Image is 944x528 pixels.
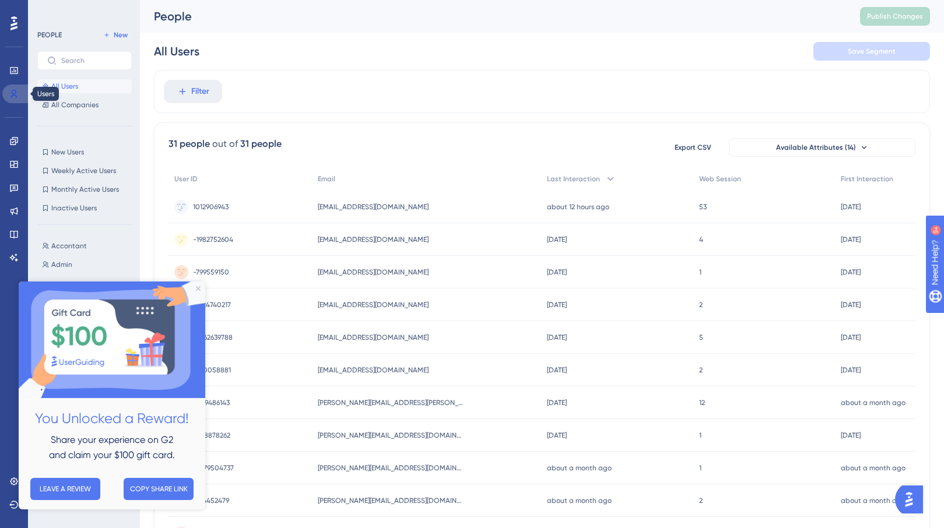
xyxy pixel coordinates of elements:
span: Last Interaction [547,174,600,184]
span: 1 [699,431,701,440]
span: -1062639788 [193,333,233,342]
span: -828878262 [193,431,230,440]
span: New Users [51,147,84,157]
button: Monthly Active Users [37,182,132,196]
span: 2 [699,365,703,375]
span: Inactive Users [51,203,97,213]
span: [PERSON_NAME][EMAIL_ADDRESS][PERSON_NAME][DOMAIN_NAME] [318,398,464,407]
button: LEAVE A REVIEW [12,196,82,219]
span: [EMAIL_ADDRESS][DOMAIN_NAME] [318,202,429,212]
span: Email [318,174,335,184]
time: [DATE] [547,268,567,276]
span: [PERSON_NAME][EMAIL_ADDRESS][DOMAIN_NAME] [318,496,464,505]
button: COPY SHARE LINK [105,196,175,219]
span: Save Segment [848,47,896,56]
button: New [99,28,132,42]
span: [PERSON_NAME][EMAIL_ADDRESS][DOMAIN_NAME] [318,463,464,473]
button: Inactive Users [37,201,132,215]
button: Save Segment [813,42,930,61]
span: 2 [699,496,703,505]
button: Admin [37,258,139,272]
button: All Companies [37,98,132,112]
span: 2 [699,300,703,309]
span: 1012906943 [193,202,229,212]
span: Weekly Active Users [51,166,116,175]
span: 1 [699,463,701,473]
span: Monthly Active Users [51,185,119,194]
span: Web Session [699,174,741,184]
time: [DATE] [547,431,567,439]
span: Admin [51,260,72,269]
span: [EMAIL_ADDRESS][DOMAIN_NAME] [318,300,429,309]
span: and claim your $100 gift card. [30,168,156,179]
button: Weekly Active Users [37,164,132,178]
button: New Users [37,145,132,159]
time: [DATE] [547,399,567,407]
span: -1982752604 [193,235,233,244]
div: 9+ [79,6,86,15]
time: [DATE] [547,366,567,374]
time: [DATE] [547,301,567,309]
time: [DATE] [841,268,861,276]
h2: You Unlocked a Reward! [9,126,177,149]
time: about a month ago [547,497,612,505]
time: [DATE] [841,333,861,342]
span: 1 [699,267,701,277]
span: 12 [699,398,705,407]
time: about a month ago [841,399,906,407]
time: about 12 hours ago [547,203,609,211]
span: Share your experience on G2 [32,153,155,164]
button: Accontant [37,239,139,253]
div: 31 people [169,137,210,151]
time: [DATE] [841,431,861,439]
span: User ID [174,174,198,184]
span: [PERSON_NAME][EMAIL_ADDRESS][DOMAIN_NAME] [318,431,464,440]
span: 1764452479 [193,496,229,505]
iframe: UserGuiding AI Assistant Launcher [895,482,930,517]
span: -1079504737 [193,463,234,473]
span: All Companies [51,100,99,110]
button: Filter [164,80,222,103]
button: All Users [37,79,132,93]
span: Filter [191,85,209,98]
time: [DATE] [841,203,861,211]
div: People [154,8,831,24]
span: -1724740217 [193,300,231,309]
span: 4 [699,235,703,244]
input: Search [61,57,122,65]
time: about a month ago [841,497,906,505]
span: Available Attributes (14) [776,143,856,152]
span: [EMAIL_ADDRESS][DOMAIN_NAME] [318,267,429,277]
time: about a month ago [841,464,906,472]
button: Available Attributes (14) [729,138,915,157]
span: 2099486143 [193,398,230,407]
span: First Interaction [841,174,893,184]
span: [EMAIL_ADDRESS][DOMAIN_NAME] [318,365,429,375]
span: [EMAIL_ADDRESS][DOMAIN_NAME] [318,235,429,244]
time: [DATE] [547,333,567,342]
div: out of [212,137,238,151]
time: [DATE] [841,301,861,309]
span: 5 [699,333,703,342]
span: 53 [699,202,707,212]
div: PEOPLE [37,30,62,40]
div: All Users [154,43,199,59]
span: Need Help? [27,3,73,17]
time: [DATE] [841,235,861,244]
span: Publish Changes [867,12,923,21]
span: All Users [51,82,78,91]
span: -799559150 [193,267,229,277]
time: [DATE] [841,366,861,374]
span: Accontant [51,241,87,251]
span: Export CSV [675,143,711,152]
time: about a month ago [547,464,612,472]
span: -140058881 [193,365,231,375]
span: New [114,30,128,40]
button: Publish Changes [860,7,930,26]
button: Export CSV [664,138,722,157]
div: 31 people [240,137,282,151]
time: [DATE] [547,235,567,244]
span: [EMAIL_ADDRESS][DOMAIN_NAME] [318,333,429,342]
div: Close Preview [177,5,182,9]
